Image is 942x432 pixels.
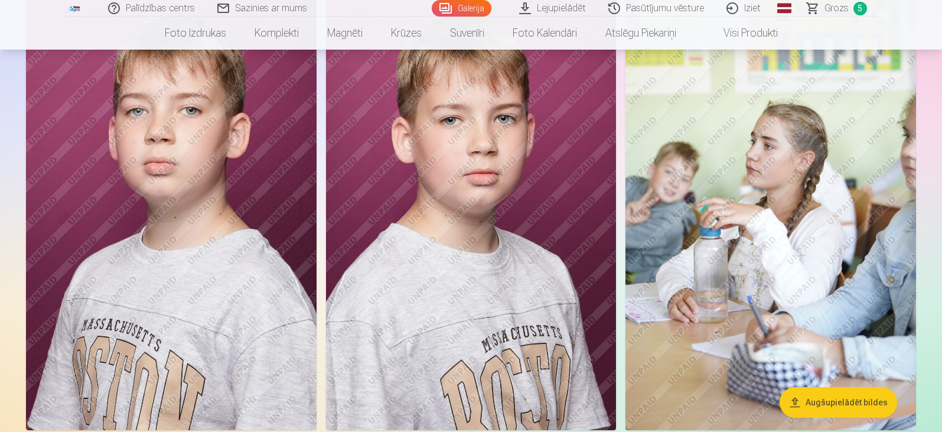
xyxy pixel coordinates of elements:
[151,17,240,50] a: Foto izdrukas
[690,17,792,50] a: Visi produkti
[780,387,897,418] button: Augšupielādēt bildes
[377,17,436,50] a: Krūzes
[824,1,849,15] span: Grozs
[313,17,377,50] a: Magnēti
[498,17,591,50] a: Foto kalendāri
[853,2,867,15] span: 5
[436,17,498,50] a: Suvenīri
[591,17,690,50] a: Atslēgu piekariņi
[240,17,313,50] a: Komplekti
[69,5,82,12] img: /fa1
